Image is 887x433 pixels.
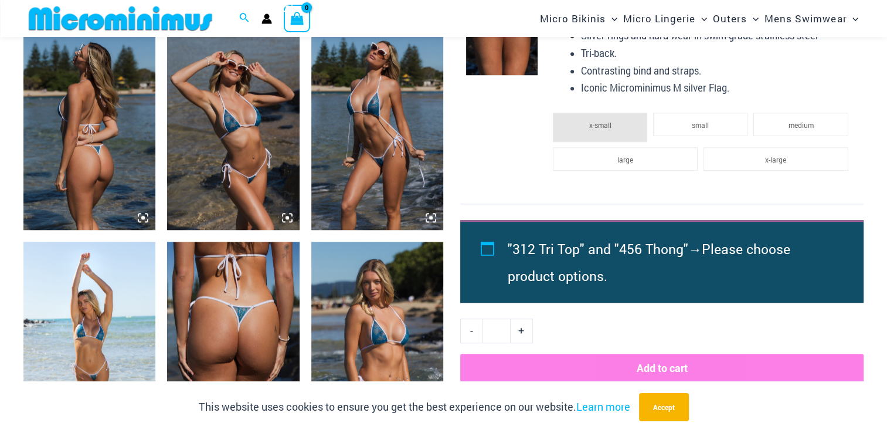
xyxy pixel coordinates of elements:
a: - [460,319,482,343]
img: Waves Breaking Ocean 312 Top 456 Bottom [23,31,155,229]
a: View Shopping Cart, empty [284,5,311,32]
span: Menu Toggle [606,4,617,33]
span: x-small [589,120,611,130]
li: small [653,113,747,136]
img: Waves Breaking Ocean 312 Top 456 Bottom [167,31,299,229]
a: Micro LingerieMenu ToggleMenu Toggle [620,4,710,33]
p: This website uses cookies to ensure you get the best experience on our website. [199,398,630,416]
a: Learn more [576,400,630,414]
span: large [617,155,633,164]
a: Account icon link [261,13,272,24]
span: Menu Toggle [847,4,858,33]
a: OutersMenu ToggleMenu Toggle [710,4,762,33]
a: Search icon link [239,11,250,26]
nav: Site Navigation [535,2,864,35]
button: Add to cart [460,354,864,382]
a: + [511,319,533,343]
a: Mens SwimwearMenu ToggleMenu Toggle [762,4,861,33]
span: Menu Toggle [747,4,759,33]
span: "312 Tri Top" and "456 Thong" [508,240,688,258]
span: Micro Lingerie [623,4,695,33]
li: Contrasting bind and straps. [581,62,854,80]
span: Mens Swimwear [764,4,847,33]
li: Iconic Microminimus M silver Flag. [581,79,854,97]
span: small [692,120,709,130]
img: MM SHOP LOGO FLAT [24,5,217,32]
li: Tri-back. [581,45,854,62]
span: Micro Bikinis [540,4,606,33]
button: Accept [639,393,689,421]
img: Waves Breaking Ocean 312 Top 456 Bottom [311,31,443,229]
li: x-large [704,147,848,171]
li: large [553,147,698,171]
span: Outers [713,4,747,33]
li: x-small [553,113,647,142]
span: Please choose product options. [508,240,790,285]
a: Micro BikinisMenu ToggleMenu Toggle [537,4,620,33]
li: → [508,235,837,289]
input: Product quantity [482,319,510,343]
span: x-large [765,155,786,164]
span: medium [789,120,814,130]
li: medium [753,113,848,136]
span: Menu Toggle [695,4,707,33]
